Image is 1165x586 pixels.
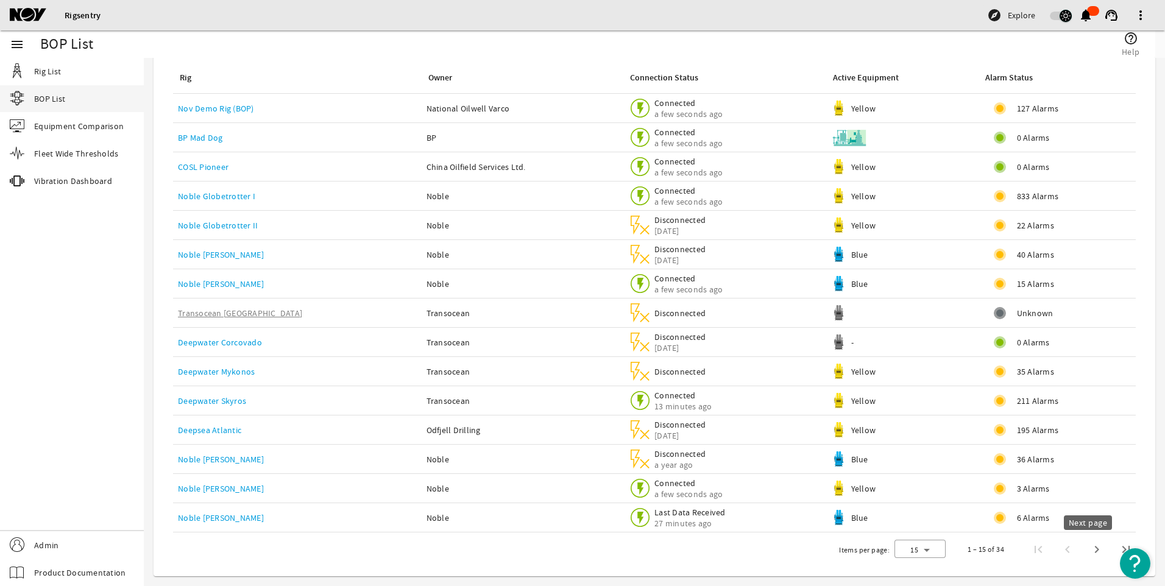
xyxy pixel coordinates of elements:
[851,278,868,289] span: Blue
[1017,102,1059,115] span: 127 Alarms
[34,120,124,132] span: Equipment Comparison
[654,419,706,430] span: Disconnected
[1017,365,1054,378] span: 35 Alarms
[1017,161,1050,173] span: 0 Alarms
[654,489,723,500] span: a few seconds ago
[831,188,846,203] img: Yellowpod.svg
[1017,190,1059,202] span: 833 Alarms
[654,196,723,207] span: a few seconds ago
[178,191,255,202] a: Noble Globetrotter I
[654,244,706,255] span: Disconnected
[831,510,846,525] img: Bluepod.svg
[654,273,723,284] span: Connected
[427,71,614,85] div: Owner
[654,518,726,529] span: 27 minutes ago
[1017,132,1050,144] span: 0 Alarms
[654,342,706,353] span: [DATE]
[851,483,876,494] span: Yellow
[654,156,723,167] span: Connected
[427,132,619,144] div: BP
[831,422,846,437] img: Yellowpod.svg
[40,38,93,51] div: BOP List
[851,249,868,260] span: Blue
[654,167,723,178] span: a few seconds ago
[1017,249,1054,261] span: 40 Alarms
[851,220,876,231] span: Yellow
[427,424,619,436] div: Odfjell Drilling
[1078,8,1093,23] mat-icon: notifications
[178,278,264,289] a: Noble [PERSON_NAME]
[654,284,723,295] span: a few seconds ago
[427,453,619,465] div: Noble
[654,225,706,236] span: [DATE]
[839,544,890,556] div: Items per page:
[1126,1,1155,30] button: more_vert
[1017,336,1050,348] span: 0 Alarms
[654,108,723,119] span: a few seconds ago
[851,395,876,406] span: Yellow
[654,185,723,196] span: Connected
[654,97,723,108] span: Connected
[1017,453,1054,465] span: 36 Alarms
[831,119,868,156] img: Skid.svg
[851,103,876,114] span: Yellow
[654,390,712,401] span: Connected
[654,459,706,470] span: a year ago
[654,478,723,489] span: Connected
[851,454,868,465] span: Blue
[851,161,876,172] span: Yellow
[1124,31,1138,46] mat-icon: help_outline
[831,364,846,379] img: Yellowpod.svg
[427,307,619,319] div: Transocean
[1017,482,1050,495] span: 3 Alarms
[427,365,619,378] div: Transocean
[654,366,706,377] span: Disconnected
[427,395,619,407] div: Transocean
[1017,395,1059,407] span: 211 Alarms
[427,190,619,202] div: Noble
[427,336,619,348] div: Transocean
[178,71,412,85] div: Rig
[654,255,706,266] span: [DATE]
[178,454,264,465] a: Noble [PERSON_NAME]
[1017,512,1050,524] span: 6 Alarms
[831,393,846,408] img: Yellowpod.svg
[1017,219,1054,231] span: 22 Alarms
[34,147,118,160] span: Fleet Wide Thresholds
[1017,424,1059,436] span: 195 Alarms
[65,10,101,21] a: Rigsentry
[427,482,619,495] div: Noble
[833,71,899,85] div: Active Equipment
[428,71,452,85] div: Owner
[987,8,1002,23] mat-icon: explore
[654,430,706,441] span: [DATE]
[427,512,619,524] div: Noble
[178,425,241,436] a: Deepsea Atlantic
[831,481,846,496] img: Yellowpod.svg
[34,175,112,187] span: Vibration Dashboard
[178,337,262,348] a: Deepwater Corcovado
[178,512,264,523] a: Noble [PERSON_NAME]
[831,334,846,350] img: Graypod.svg
[831,101,846,116] img: Yellowpod.svg
[851,337,854,348] span: -
[34,65,61,77] span: Rig List
[1122,46,1139,58] span: Help
[1017,307,1053,319] span: Unknown
[851,366,876,377] span: Yellow
[1017,278,1054,290] span: 15 Alarms
[982,5,1040,25] button: Explore
[985,71,1033,85] div: Alarm Status
[34,93,65,105] span: BOP List
[654,308,706,319] span: Disconnected
[178,220,258,231] a: Noble Globetrotter II
[831,247,846,262] img: Bluepod.svg
[178,308,302,319] a: Transocean [GEOGRAPHIC_DATA]
[654,331,706,342] span: Disconnected
[1008,9,1035,21] span: Explore
[1104,8,1119,23] mat-icon: support_agent
[178,103,254,114] a: Nov Demo Rig (BOP)
[427,278,619,290] div: Noble
[10,37,24,52] mat-icon: menu
[968,543,1004,556] div: 1 – 15 of 34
